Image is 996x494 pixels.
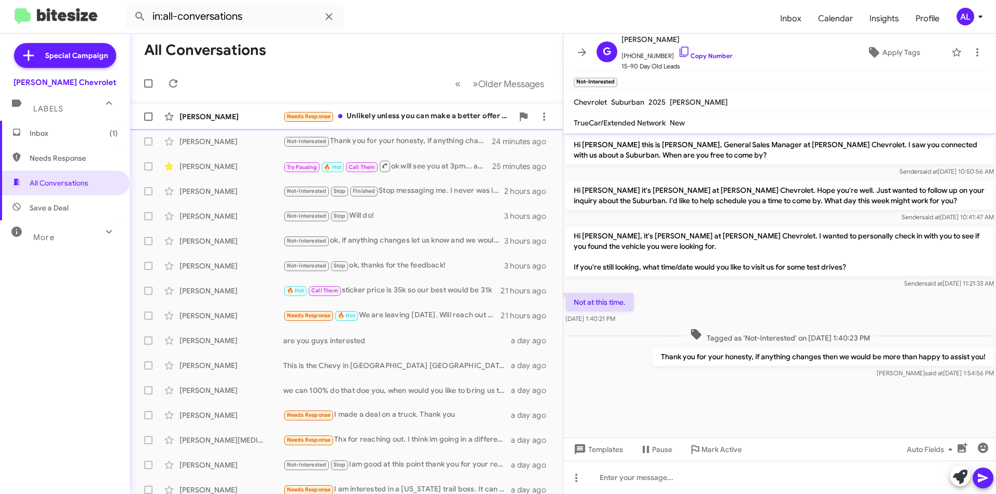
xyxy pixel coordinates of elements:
div: Will do! [283,210,504,222]
span: Older Messages [478,78,544,90]
div: 3 hours ago [504,211,555,221]
span: Inbox [30,128,118,138]
div: We are leaving [DATE]. Will reach out when we return. [283,309,501,321]
button: AL [948,8,985,25]
span: Suburban [611,97,644,107]
div: 25 minutes ago [492,161,555,172]
span: Not-Interested [287,262,327,269]
div: [PERSON_NAME] [179,286,283,296]
span: 15-90 Day Old Leads [621,61,732,72]
div: a day ago [511,410,555,420]
button: Templates [563,440,631,459]
span: (1) [109,128,118,138]
a: Calendar [810,4,861,34]
a: Copy Number [678,52,732,60]
span: Chevrolet [574,97,607,107]
div: [PERSON_NAME] [179,236,283,246]
div: ok will see you at 3pm... and thanks for the heads up [283,160,492,173]
p: Hi [PERSON_NAME], it's [PERSON_NAME] at [PERSON_NAME] Chevrolet. I wanted to personally check in ... [565,227,994,276]
div: Stop messaging me. I never was interested [283,185,504,197]
div: [PERSON_NAME] [179,335,283,346]
div: a day ago [511,360,555,371]
div: I made a deal on a truck. Thank you [283,409,511,421]
div: Unlikely unless you can make a better offer than a NY competitor [283,110,513,122]
p: Not at this time. [565,293,634,312]
span: Stop [334,461,346,468]
p: Hi [PERSON_NAME] it's [PERSON_NAME] at [PERSON_NAME] Chevrolet. Hope you're well. Just wanted to ... [565,181,994,210]
a: Insights [861,4,907,34]
div: [PERSON_NAME] [179,261,283,271]
div: sticker price is 35k so our best would be 31k [283,285,501,297]
div: Thank you for your honesty, if anything changes then we would be more than happy to assist you! [283,135,492,147]
div: Thx for reaching out. I think im going in a different direction. I test drove the ZR2, and it fel... [283,434,511,446]
div: 2 hours ago [504,186,555,196]
div: a day ago [511,435,555,445]
span: [PERSON_NAME] [670,97,728,107]
span: said at [922,213,940,221]
div: [PERSON_NAME] [179,161,283,172]
span: Stop [334,213,346,219]
div: 21 hours ago [501,310,555,321]
span: said at [925,369,943,377]
span: Not-Interested [287,461,327,468]
span: Save a Deal [30,203,68,213]
input: Search [126,4,343,29]
span: G [603,44,611,60]
span: Sender [DATE] 10:41:47 AM [902,213,994,221]
p: Hi [PERSON_NAME] this is [PERSON_NAME], General Sales Manager at [PERSON_NAME] Chevrolet. I saw y... [565,135,994,164]
span: Mark Active [701,440,742,459]
div: 3 hours ago [504,236,555,246]
div: 3 hours ago [504,261,555,271]
span: Needs Response [287,312,331,319]
div: 24 minutes ago [492,136,555,147]
span: Needs Response [30,153,118,163]
button: Mark Active [681,440,750,459]
span: Not-Interested [287,138,327,145]
span: All Conversations [30,178,88,188]
div: AL [957,8,974,25]
a: Special Campaign [14,43,116,68]
span: Labels [33,104,63,114]
button: Auto Fields [898,440,965,459]
span: » [473,77,478,90]
span: Not-Interested [287,188,327,194]
div: a day ago [511,385,555,396]
span: Auto Fields [907,440,957,459]
div: [PERSON_NAME] [179,385,283,396]
span: Sender [DATE] 10:50:56 AM [900,167,994,175]
span: Apply Tags [882,43,920,62]
span: 🔥 Hot [324,164,341,171]
div: This is the Chevy in [GEOGRAPHIC_DATA] [GEOGRAPHIC_DATA] [PERSON_NAME] Chevrolet [283,360,511,371]
span: [PERSON_NAME] [DATE] 1:54:56 PM [877,369,994,377]
small: Not-Interested [574,78,617,87]
span: Stop [334,188,346,194]
span: 2025 [648,97,666,107]
span: said at [920,167,938,175]
span: [DATE] 1:40:21 PM [565,315,615,322]
p: Thank you for your honesty, if anything changes then we would be more than happy to assist you! [653,347,994,366]
div: ok, if anything changes let us know and we would be more than happy to assist you! [283,235,504,247]
a: Profile [907,4,948,34]
span: Needs Response [287,412,331,418]
div: we can 100% do that doe you, when would you like to bring us that vehicle and check out our curre... [283,385,511,396]
span: « [455,77,461,90]
h1: All Conversations [144,42,266,59]
button: Previous [449,73,467,94]
span: Inbox [772,4,810,34]
div: 21 hours ago [501,286,555,296]
div: [PERSON_NAME] [179,136,283,147]
span: Not-Interested [287,213,327,219]
div: Iam good at this point thank you for your reply [283,459,511,471]
span: Needs Response [287,486,331,493]
span: Call Them [349,164,376,171]
div: [PERSON_NAME] [179,186,283,196]
div: are you guys interested [283,335,511,346]
span: Finished [353,188,376,194]
button: Next [466,73,550,94]
span: Special Campaign [45,50,108,61]
span: Tagged as 'Not-Interested' on [DATE] 1:40:23 PM [686,328,874,343]
span: Pause [652,440,672,459]
div: [PERSON_NAME] [179,410,283,420]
